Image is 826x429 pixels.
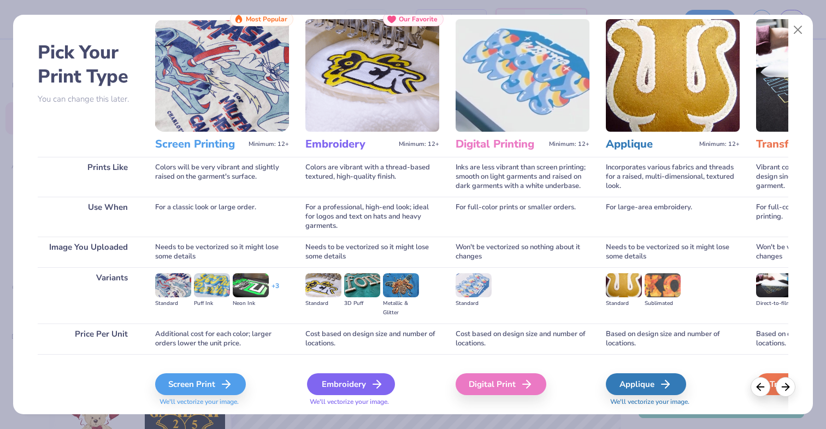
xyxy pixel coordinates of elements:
[307,373,395,395] div: Embroidery
[155,237,289,267] div: Needs to be vectorized so it might lose some details
[305,137,394,151] h3: Embroidery
[456,324,589,354] div: Cost based on design size and number of locations.
[645,299,681,308] div: Sublimated
[38,267,139,324] div: Variants
[155,137,244,151] h3: Screen Printing
[788,20,809,40] button: Close
[38,40,139,89] h2: Pick Your Print Type
[606,273,642,297] img: Standard
[699,140,740,148] span: Minimum: 12+
[155,273,191,297] img: Standard
[606,197,740,237] div: For large-area embroidery.
[456,19,589,132] img: Digital Printing
[305,157,439,197] div: Colors are vibrant with a thread-based textured, high-quality finish.
[756,299,792,308] div: Direct-to-film
[456,137,545,151] h3: Digital Printing
[155,373,246,395] div: Screen Print
[645,273,681,297] img: Sublimated
[606,299,642,308] div: Standard
[606,324,740,354] div: Based on design size and number of locations.
[399,140,439,148] span: Minimum: 12+
[344,273,380,297] img: 3D Puff
[456,157,589,197] div: Inks are less vibrant than screen printing; smooth on light garments and raised on dark garments ...
[383,273,419,297] img: Metallic & Glitter
[38,95,139,104] p: You can change this later.
[272,281,279,300] div: + 3
[233,273,269,297] img: Neon Ink
[456,373,546,395] div: Digital Print
[606,137,695,151] h3: Applique
[606,397,740,407] span: We'll vectorize your image.
[606,373,686,395] div: Applique
[305,19,439,132] img: Embroidery
[38,157,139,197] div: Prints Like
[155,197,289,237] div: For a classic look or large order.
[606,157,740,197] div: Incorporates various fabrics and threads for a raised, multi-dimensional, textured look.
[155,157,289,197] div: Colors will be very vibrant and slightly raised on the garment's surface.
[305,237,439,267] div: Needs to be vectorized so it might lose some details
[305,299,341,308] div: Standard
[756,273,792,297] img: Direct-to-film
[549,140,589,148] span: Minimum: 12+
[383,299,419,318] div: Metallic & Glitter
[155,397,289,407] span: We'll vectorize your image.
[194,299,230,308] div: Puff Ink
[456,197,589,237] div: For full-color prints or smaller orders.
[233,299,269,308] div: Neon Ink
[606,19,740,132] img: Applique
[305,324,439,354] div: Cost based on design size and number of locations.
[249,140,289,148] span: Minimum: 12+
[606,237,740,267] div: Needs to be vectorized so it might lose some details
[246,15,287,23] span: Most Popular
[38,237,139,267] div: Image You Uploaded
[399,15,438,23] span: Our Favorite
[456,299,492,308] div: Standard
[305,273,341,297] img: Standard
[456,237,589,267] div: Won't be vectorized so nothing about it changes
[194,273,230,297] img: Puff Ink
[38,197,139,237] div: Use When
[344,299,380,308] div: 3D Puff
[155,299,191,308] div: Standard
[305,397,439,407] span: We'll vectorize your image.
[155,324,289,354] div: Additional cost for each color; larger orders lower the unit price.
[456,273,492,297] img: Standard
[305,197,439,237] div: For a professional, high-end look; ideal for logos and text on hats and heavy garments.
[155,19,289,132] img: Screen Printing
[38,324,139,354] div: Price Per Unit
